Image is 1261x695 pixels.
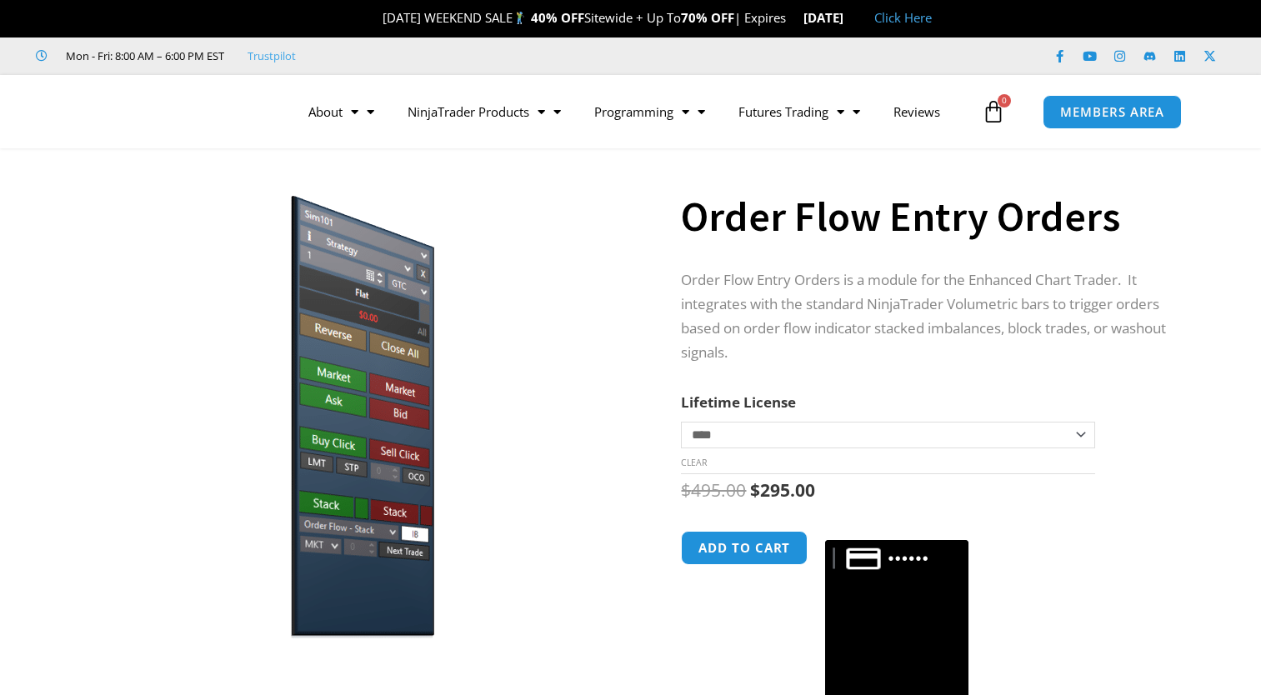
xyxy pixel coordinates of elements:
[803,9,858,26] strong: [DATE]
[722,92,877,131] a: Futures Trading
[1043,95,1182,129] a: MEMBERS AREA
[292,92,391,131] a: About
[681,268,1168,365] p: Order Flow Entry Orders is a module for the Enhanced Chart Trader. It integrates with the standar...
[681,187,1168,246] h1: Order Flow Entry Orders
[874,9,932,26] a: Click Here
[750,478,815,502] bdi: 295.00
[365,9,803,26] span: [DATE] WEEKEND SALE Sitewide + Up To | Expires
[62,46,224,66] span: Mon - Fri: 8:00 AM – 6:00 PM EST
[681,531,808,565] button: Add to cart
[681,478,746,502] bdi: 495.00
[531,9,584,26] strong: 40% OFF
[391,92,578,131] a: NinjaTrader Products
[83,177,619,638] img: orderflow entry
[750,478,760,502] span: $
[998,94,1011,107] span: 0
[681,9,734,26] strong: 70% OFF
[681,392,796,412] label: Lifetime License
[681,478,691,502] span: $
[578,92,722,131] a: Programming
[822,528,972,530] iframe: Secure payment input frame
[957,87,1030,136] a: 0
[888,550,930,568] text: ••••••
[292,92,978,131] nav: Menu
[61,82,240,142] img: LogoAI | Affordable Indicators – NinjaTrader
[369,12,382,24] img: 🎉
[1060,106,1164,118] span: MEMBERS AREA
[877,92,957,131] a: Reviews
[787,12,799,24] img: ⌛
[248,46,296,66] a: Trustpilot
[513,12,526,24] img: 🏌️‍♂️
[844,12,857,24] img: 🏭
[681,457,707,468] a: Clear options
